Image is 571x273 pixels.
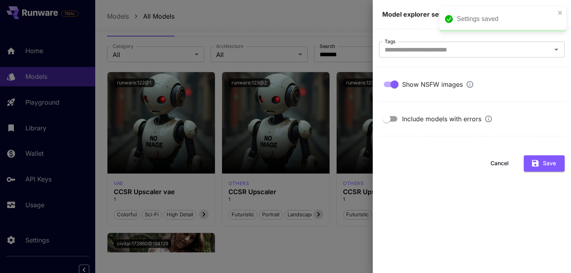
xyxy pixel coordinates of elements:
[466,80,474,88] svg: This option will display nsfw images
[402,114,492,124] div: Include models with errors
[382,10,561,19] p: Model explorer settings
[482,155,517,172] button: Cancel
[457,14,555,24] div: Settings saved
[385,38,395,45] label: Tags
[485,115,492,123] svg: This option will show up models that might be broken
[524,155,565,172] button: Save
[402,80,474,89] div: Show NSFW images
[551,44,562,55] button: Open
[558,10,563,16] button: close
